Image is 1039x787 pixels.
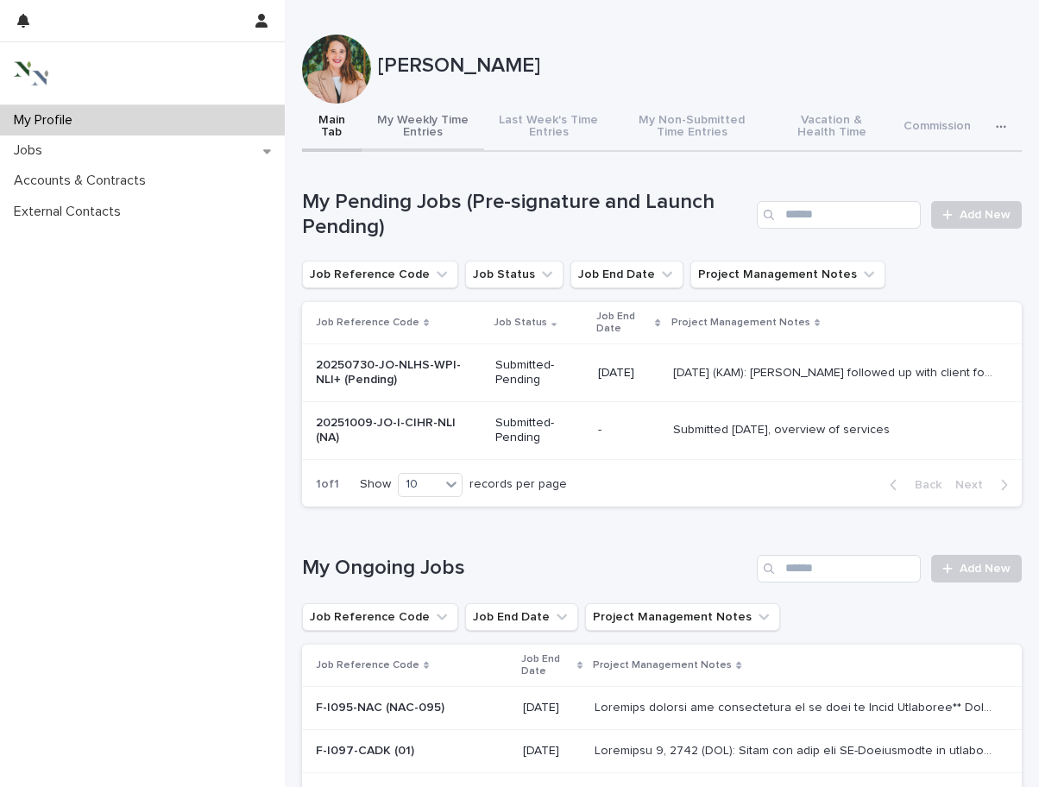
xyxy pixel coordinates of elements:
[757,201,921,229] input: Search
[931,201,1022,229] a: Add New
[893,104,981,152] button: Commission
[302,344,1022,402] tr: 20250730-JO-NLHS-WPI-NLI+ (Pending)Submitted-Pending[DATE][DATE] (KAM): [PERSON_NAME] followed up...
[671,313,810,332] p: Project Management Notes
[302,463,353,506] p: 1 of 1
[7,112,86,129] p: My Profile
[360,477,391,492] p: Show
[302,261,458,288] button: Job Reference Code
[495,358,584,387] p: Submitted-Pending
[316,313,419,332] p: Job Reference Code
[613,104,771,152] button: My Non-Submitted Time Entries
[955,479,993,491] span: Next
[362,104,484,152] button: My Weekly Time Entries
[595,740,998,759] p: September 8, 2025 (KAM): Kerry met with new DG-Coordinator to discuss delays and the investigatio...
[399,475,440,494] div: 10
[302,401,1022,459] tr: 20251009-JO-I-CIHR-NLI (NA)Submitted-Pending-Submitted [DATE], overview of servicesSubmitted [DAT...
[960,563,1011,575] span: Add New
[7,204,135,220] p: External Contacts
[316,701,509,715] p: F-I095-NAC (NAC-095)
[316,744,509,759] p: F-I097-CADK (01)
[465,603,578,631] button: Job End Date
[316,416,482,445] p: 20251009-JO-I-CIHR-NLI (NA)
[757,555,921,582] input: Search
[302,730,1022,773] tr: F-I097-CADK (01)[DATE]Loremipsu 9, 2742 (DOL): Sitam con adip eli SE-Doeiusmodte in utlabor etdol...
[595,697,998,715] p: Contract details and deliverables to be sent to Robyn Gilchrist** September 8, 2025 (KAM): Invest...
[302,687,1022,730] tr: F-I095-NAC (NAC-095)[DATE]Loremips dolorsi ame consectetura el se doei te Incid Utlaboree** Dolor...
[931,555,1022,582] a: Add New
[7,142,56,159] p: Jobs
[904,479,941,491] span: Back
[570,261,683,288] button: Job End Date
[302,603,458,631] button: Job Reference Code
[876,477,948,493] button: Back
[523,701,582,715] p: [DATE]
[673,362,998,381] p: August 25, 2025 (KAM): Kerry followed up with client for updates and feedback- no response to quo...
[673,419,893,438] p: Submitted [DATE], overview of services
[7,173,160,189] p: Accounts & Contracts
[378,54,1015,79] p: [PERSON_NAME]
[302,556,750,581] h1: My Ongoing Jobs
[521,650,574,682] p: Job End Date
[302,104,362,152] button: Main Tab
[316,656,419,675] p: Job Reference Code
[596,307,651,339] p: Job End Date
[960,209,1011,221] span: Add New
[484,104,613,152] button: Last Week's Time Entries
[14,56,48,91] img: 3bAFpBnQQY6ys9Fa9hsD
[948,477,1022,493] button: Next
[585,603,780,631] button: Project Management Notes
[494,313,547,332] p: Job Status
[771,104,893,152] button: Vacation & Health Time
[593,656,732,675] p: Project Management Notes
[495,416,584,445] p: Submitted-Pending
[690,261,885,288] button: Project Management Notes
[316,358,482,387] p: 20250730-JO-NLHS-WPI-NLI+ (Pending)
[469,477,567,492] p: records per page
[465,261,564,288] button: Job Status
[523,744,582,759] p: [DATE]
[302,190,750,240] h1: My Pending Jobs (Pre-signature and Launch Pending)
[598,423,658,438] p: -
[598,366,658,381] p: [DATE]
